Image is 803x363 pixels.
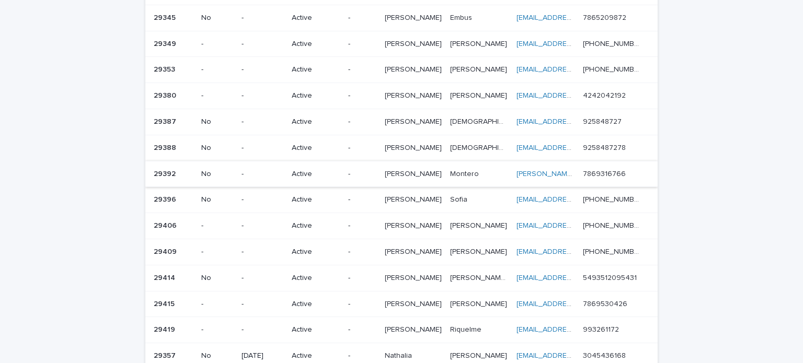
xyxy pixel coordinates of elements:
[292,40,340,49] p: Active
[201,352,233,360] p: No
[154,193,178,204] p: 29396
[583,272,639,283] p: 5493512095431
[385,38,444,49] p: [PERSON_NAME]
[450,193,469,204] p: Sofia
[583,63,643,74] p: [PHONE_NUMBER]
[154,298,177,309] p: 29415
[385,142,444,153] p: [PERSON_NAME]
[292,352,340,360] p: Active
[517,40,635,48] a: [EMAIL_ADDRESS][DOMAIN_NAME]
[450,38,509,49] p: [PERSON_NAME]
[348,91,376,100] p: -
[348,144,376,153] p: -
[450,115,510,126] p: [DEMOGRAPHIC_DATA]
[292,91,340,100] p: Active
[201,274,233,283] p: No
[292,274,340,283] p: Active
[242,300,283,309] p: -
[292,248,340,256] p: Active
[583,323,621,334] p: 993261172
[145,135,658,161] tr: 2938829388 No-Active-[PERSON_NAME][PERSON_NAME] [DEMOGRAPHIC_DATA][DEMOGRAPHIC_DATA] [EMAIL_ADDRE...
[154,142,178,153] p: 29388
[385,245,444,256] p: [PERSON_NAME]
[201,170,233,179] p: No
[292,300,340,309] p: Active
[450,219,509,230] p: [PERSON_NAME]
[242,352,283,360] p: [DATE]
[145,265,658,291] tr: 2941429414 No-Active-[PERSON_NAME][PERSON_NAME] [PERSON_NAME] [PERSON_NAME][PERSON_NAME] [PERSON_...
[154,245,179,256] p: 29409
[292,195,340,204] p: Active
[292,144,340,153] p: Active
[385,115,444,126] p: [PERSON_NAME]
[450,298,509,309] p: [PERSON_NAME]
[201,91,233,100] p: -
[348,65,376,74] p: -
[583,219,643,230] p: [PHONE_NUMBER]
[385,11,444,22] p: [PERSON_NAME]
[201,40,233,49] p: -
[292,118,340,126] p: Active
[450,89,509,100] p: [PERSON_NAME]
[450,168,481,179] p: Montero
[385,298,444,309] p: [PERSON_NAME]
[517,222,635,229] a: [EMAIL_ADDRESS][DOMAIN_NAME]
[292,14,340,22] p: Active
[517,196,635,203] a: [EMAIL_ADDRESS][DOMAIN_NAME]
[385,219,444,230] p: [PERSON_NAME]
[201,118,233,126] p: No
[145,57,658,83] tr: 2935329353 --Active-[PERSON_NAME][PERSON_NAME] [PERSON_NAME][PERSON_NAME] [EMAIL_ADDRESS][DOMAIN_...
[583,349,628,360] p: 3045436168
[583,38,643,49] p: [PHONE_NUMBER]
[385,89,444,100] p: [PERSON_NAME]
[154,115,178,126] p: 29387
[154,349,178,360] p: 29357
[145,239,658,265] tr: 2940929409 --Active-[PERSON_NAME][PERSON_NAME] [PERSON_NAME][PERSON_NAME] [EMAIL_ADDRESS][DOMAIN_...
[292,221,340,230] p: Active
[145,83,658,109] tr: 2938029380 --Active-[PERSON_NAME][PERSON_NAME] [PERSON_NAME][PERSON_NAME] [EMAIL_ADDRESS][DOMAIN_...
[242,248,283,256] p: -
[450,63,509,74] p: [PERSON_NAME]
[201,65,233,74] p: -
[201,195,233,204] p: No
[583,245,643,256] p: [PHONE_NUMBER]
[145,317,658,343] tr: 2941929419 --Active-[PERSON_NAME][PERSON_NAME] RiquelmeRiquelme [EMAIL_ADDRESS][DOMAIN_NAME] 9932...
[145,31,658,57] tr: 2934929349 --Active-[PERSON_NAME][PERSON_NAME] [PERSON_NAME][PERSON_NAME] [EMAIL_ADDRESS][DOMAIN_...
[242,118,283,126] p: -
[154,89,178,100] p: 29380
[348,40,376,49] p: -
[348,325,376,334] p: -
[450,349,509,360] p: [PERSON_NAME]
[145,161,658,187] tr: 2939229392 No-Active-[PERSON_NAME][PERSON_NAME] MonteroMontero [PERSON_NAME][EMAIL_ADDRESS][PERSO...
[517,326,635,333] a: [EMAIL_ADDRESS][DOMAIN_NAME]
[292,170,340,179] p: Active
[348,221,376,230] p: -
[517,66,635,73] a: [EMAIL_ADDRESS][DOMAIN_NAME]
[348,195,376,204] p: -
[348,274,376,283] p: -
[348,118,376,126] p: -
[145,213,658,239] tr: 2940629406 --Active-[PERSON_NAME][PERSON_NAME] [PERSON_NAME][PERSON_NAME] [EMAIL_ADDRESS][DOMAIN_...
[517,248,635,255] a: [EMAIL_ADDRESS][DOMAIN_NAME]
[517,14,635,21] a: [EMAIL_ADDRESS][DOMAIN_NAME]
[242,325,283,334] p: -
[517,352,635,359] a: [EMAIL_ADDRESS][DOMAIN_NAME]
[242,221,283,230] p: -
[385,168,444,179] p: [PERSON_NAME]
[242,170,283,179] p: -
[145,291,658,317] tr: 2941529415 --Active-[PERSON_NAME][PERSON_NAME] [PERSON_NAME][PERSON_NAME] [EMAIL_ADDRESS][DOMAIN_...
[450,323,484,334] p: Riquelme
[517,144,635,151] a: [EMAIL_ADDRESS][DOMAIN_NAME]
[385,349,414,360] p: Nathalia
[201,300,233,309] p: -
[242,91,283,100] p: -
[385,323,444,334] p: [PERSON_NAME]
[348,248,376,256] p: -
[450,272,510,283] p: [PERSON_NAME] [PERSON_NAME]
[583,168,628,179] p: 7869316766
[154,11,178,22] p: 29345
[201,221,233,230] p: -
[201,248,233,256] p: -
[450,245,509,256] p: [PERSON_NAME]
[348,300,376,309] p: -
